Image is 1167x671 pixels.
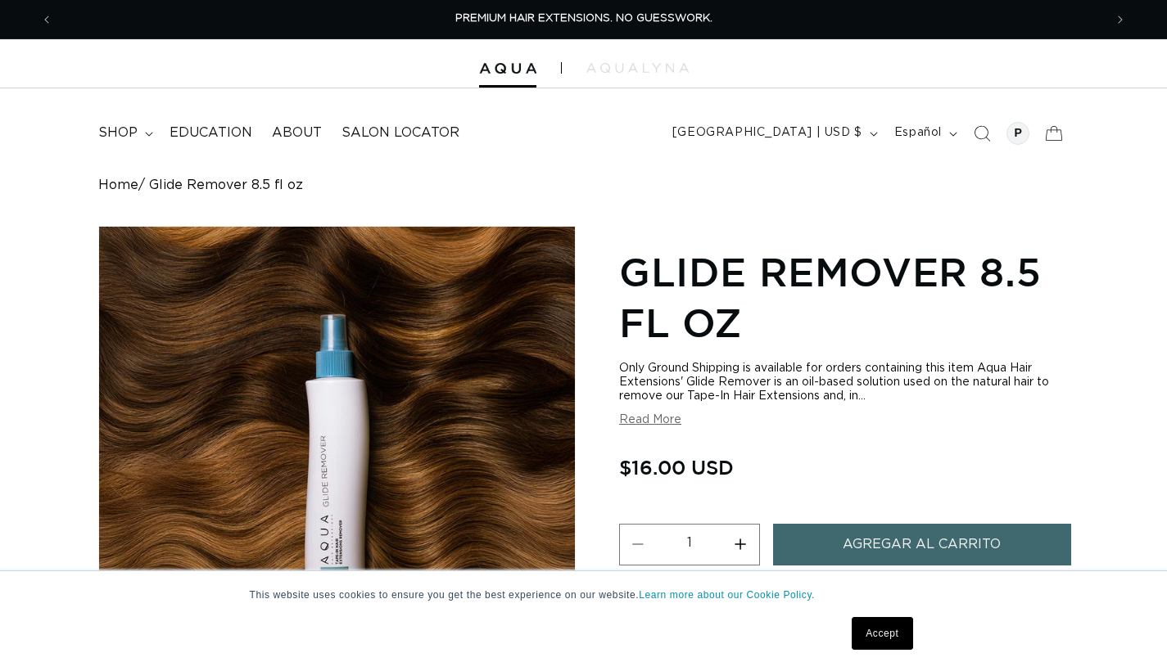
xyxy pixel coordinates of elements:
[884,118,964,149] button: Español
[964,115,1000,151] summary: Búsqueda
[88,115,160,151] summary: shop
[619,452,734,483] span: $16.00 USD
[98,178,138,193] a: Home
[894,124,942,142] span: Español
[170,124,252,142] span: Education
[332,115,469,151] a: Salon Locator
[619,362,1069,403] div: Only Ground Shipping is available for orders containing this item Aqua Hair Extensions' Glide Rem...
[455,13,712,24] span: PREMIUM HAIR EXTENSIONS. NO GUESSWORK.
[586,63,689,73] img: aqualyna.com
[272,124,322,142] span: About
[672,124,862,142] span: [GEOGRAPHIC_DATA] | USD $
[160,115,262,151] a: Education
[250,588,918,602] p: This website uses cookies to ensure you get the best experience on our website.
[773,524,1071,565] button: Agregar al carrito
[98,178,1069,193] nav: breadcrumbs
[342,124,459,142] span: Salon Locator
[619,246,1069,349] h1: Glide Remover 8.5 fl oz
[852,617,912,650] a: Accept
[149,178,303,193] span: Glide Remover 8.5 fl oz
[29,4,65,35] button: Anuncio anterior
[639,589,815,601] a: Learn more about our Cookie Policy.
[98,124,138,142] span: shop
[1102,4,1138,35] button: Anuncio siguiente
[262,115,332,151] a: About
[843,524,1001,565] span: Agregar al carrito
[479,63,536,74] img: Aqua Hair Extensions
[663,118,884,149] button: [GEOGRAPHIC_DATA] | USD $
[619,413,681,427] button: Read More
